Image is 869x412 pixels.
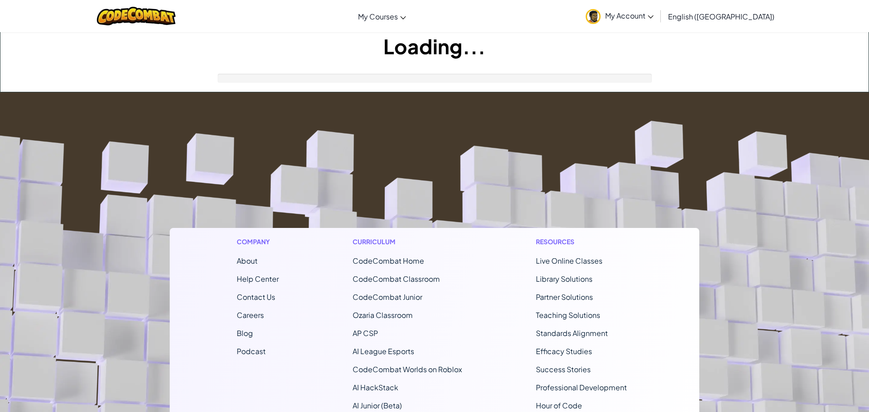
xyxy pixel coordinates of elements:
a: Ozaria Classroom [353,310,413,320]
a: CodeCombat Classroom [353,274,440,284]
a: CodeCombat Junior [353,292,422,302]
a: AP CSP [353,328,378,338]
img: CodeCombat logo [97,7,176,25]
a: About [237,256,258,265]
a: AI HackStack [353,383,398,392]
span: My Courses [358,12,398,21]
a: Professional Development [536,383,627,392]
a: Podcast [237,346,266,356]
img: avatar [586,9,601,24]
span: CodeCombat Home [353,256,424,265]
a: Success Stories [536,365,591,374]
a: English ([GEOGRAPHIC_DATA]) [664,4,779,28]
a: Help Center [237,274,279,284]
a: AI Junior (Beta) [353,401,402,410]
h1: Loading... [0,32,869,60]
a: CodeCombat Worlds on Roblox [353,365,462,374]
h1: Company [237,237,279,246]
a: AI League Esports [353,346,414,356]
a: Blog [237,328,253,338]
a: Library Solutions [536,274,592,284]
span: Contact Us [237,292,275,302]
a: My Courses [353,4,411,28]
a: Live Online Classes [536,256,602,265]
a: Partner Solutions [536,292,593,302]
a: Careers [237,310,264,320]
a: Standards Alignment [536,328,608,338]
h1: Curriculum [353,237,462,246]
a: Hour of Code [536,401,582,410]
span: English ([GEOGRAPHIC_DATA]) [668,12,774,21]
a: Efficacy Studies [536,346,592,356]
h1: Resources [536,237,632,246]
a: My Account [581,2,658,30]
a: Teaching Solutions [536,310,600,320]
span: My Account [605,11,654,20]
